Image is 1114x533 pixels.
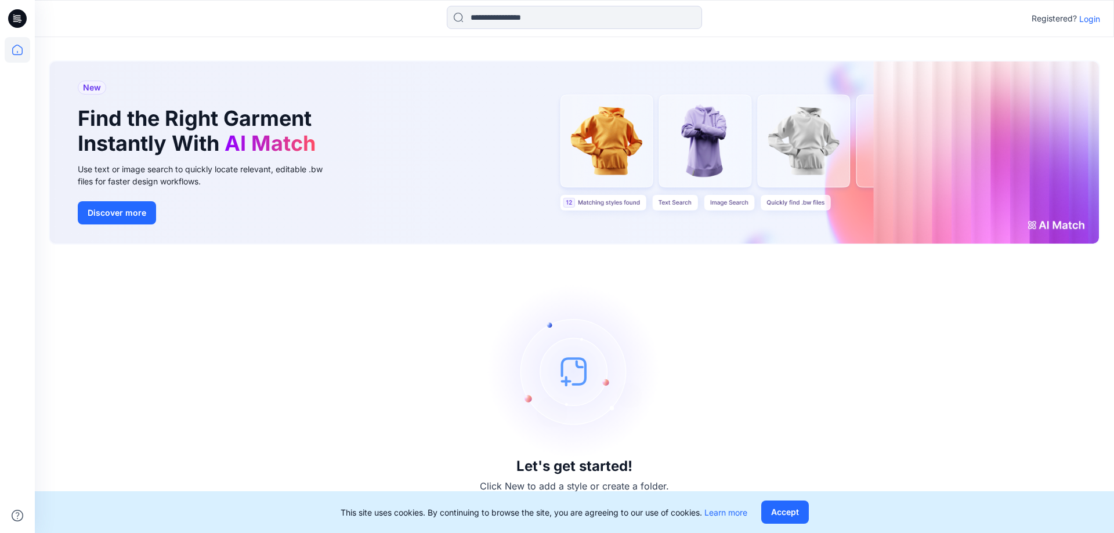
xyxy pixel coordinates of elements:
h1: Find the Right Garment Instantly With [78,106,321,156]
p: Click New to add a style or create a folder. [480,479,669,493]
span: AI Match [225,130,316,156]
h3: Let's get started! [516,458,632,474]
p: Registered? [1032,12,1077,26]
p: Login [1079,13,1100,25]
div: Use text or image search to quickly locate relevant, editable .bw files for faster design workflows. [78,163,339,187]
a: Learn more [704,507,747,517]
span: New [83,81,101,95]
button: Accept [761,501,809,524]
p: This site uses cookies. By continuing to browse the site, you are agreeing to our use of cookies. [341,506,747,519]
button: Discover more [78,201,156,224]
img: empty-state-image.svg [487,284,661,458]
